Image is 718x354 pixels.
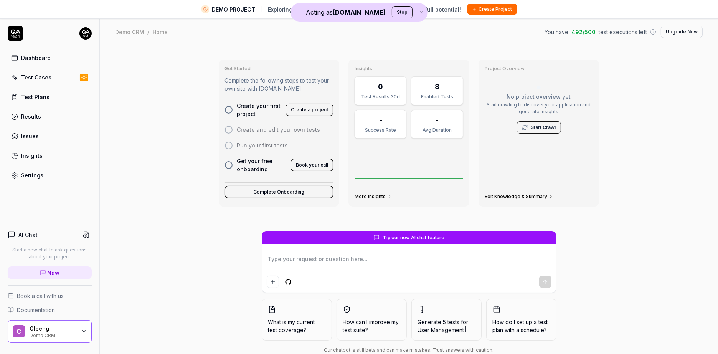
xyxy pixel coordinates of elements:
[21,54,51,62] div: Dashboard
[418,327,464,333] span: User Management
[392,6,413,18] button: Stop
[486,299,556,341] button: How do I set up a test plan with a schedule?
[599,28,647,36] span: test executions left
[48,269,60,277] span: New
[21,171,43,179] div: Settings
[79,27,92,40] img: 7ccf6c19-61ad-4a6c-8811-018b02a1b829.jpg
[8,168,92,183] a: Settings
[225,66,333,72] h3: Get Started
[435,81,439,92] div: 8
[268,318,325,334] span: What is my current test coverage?
[225,186,333,198] button: Complete Onboarding
[8,70,92,85] a: Test Cases
[355,66,463,72] h3: Insights
[8,129,92,144] a: Issues
[21,132,39,140] div: Issues
[13,325,25,337] span: C
[237,141,288,149] span: Run your first tests
[21,152,43,160] div: Insights
[661,26,703,38] button: Upgrade Now
[383,234,444,241] span: Try our new AI chat feature
[21,93,50,101] div: Test Plans
[337,299,407,341] button: How can I improve my test suite?
[30,332,76,338] div: Demo CRM
[212,5,256,13] span: DEMO PROJECT
[485,101,593,115] p: Start crawling to discover your application and generate insights
[571,28,596,36] span: 492 / 500
[545,28,568,36] span: You have
[8,89,92,104] a: Test Plans
[360,127,401,134] div: Success Rate
[343,318,400,334] span: How can I improve my test suite?
[21,73,51,81] div: Test Cases
[436,115,439,125] div: -
[8,320,92,343] button: CCleengDemo CRM
[17,306,55,314] span: Documentation
[485,93,593,101] p: No project overview yet
[286,105,333,113] a: Create a project
[8,148,92,163] a: Insights
[268,5,461,13] span: Exploring our features? Create your own project to unlock full potential!
[8,50,92,65] a: Dashboard
[115,28,144,36] div: Demo CRM
[286,104,333,116] button: Create a project
[237,157,287,173] span: Get your free onboarding
[17,292,64,300] span: Book a call with us
[18,231,38,239] h4: AI Chat
[30,325,76,332] div: Cleeng
[8,109,92,124] a: Results
[262,299,332,341] button: What is my current test coverage?
[21,112,41,121] div: Results
[237,126,320,134] span: Create and edit your own tests
[485,66,593,72] h3: Project Overview
[8,246,92,260] p: Start a new chat to ask questions about your project
[225,76,333,93] p: Complete the following steps to test your own site with [DOMAIN_NAME]
[493,318,550,334] span: How do I set up a test plan with a schedule?
[531,124,556,131] a: Start Crawl
[147,28,149,36] div: /
[262,347,556,354] div: Our chatbot is still beta and can make mistakes. Trust answers with caution.
[8,306,92,314] a: Documentation
[360,93,401,100] div: Test Results 30d
[291,160,333,168] a: Book your call
[8,266,92,279] a: New
[418,318,475,334] span: Generate 5 tests for
[411,299,482,341] button: Generate 5 tests forUser Management
[379,115,382,125] div: -
[355,194,392,200] a: More Insights
[416,93,458,100] div: Enabled Tests
[152,28,168,36] div: Home
[291,159,333,171] button: Book your call
[267,276,279,288] button: Add attachment
[8,292,92,300] a: Book a call with us
[416,127,458,134] div: Avg Duration
[378,81,383,92] div: 0
[485,194,553,200] a: Edit Knowledge & Summary
[467,4,517,15] button: Create Project
[237,102,282,118] span: Create your first project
